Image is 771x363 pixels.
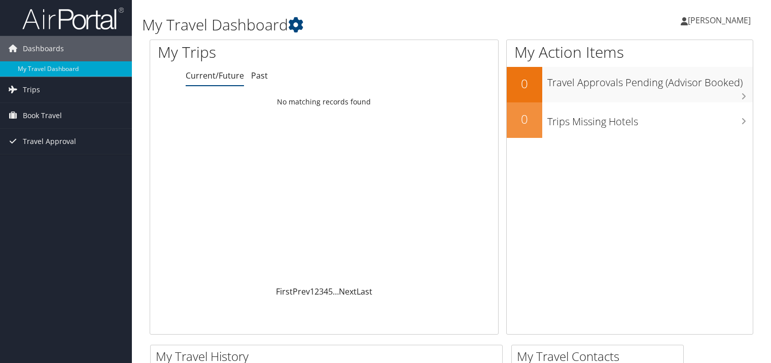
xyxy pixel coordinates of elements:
[357,286,372,297] a: Last
[251,70,268,81] a: Past
[23,129,76,154] span: Travel Approval
[507,111,542,128] h2: 0
[158,42,345,63] h1: My Trips
[23,103,62,128] span: Book Travel
[547,110,753,129] h3: Trips Missing Hotels
[150,93,498,111] td: No matching records found
[319,286,324,297] a: 3
[23,36,64,61] span: Dashboards
[310,286,314,297] a: 1
[339,286,357,297] a: Next
[688,15,751,26] span: [PERSON_NAME]
[507,67,753,102] a: 0Travel Approvals Pending (Advisor Booked)
[22,7,124,30] img: airportal-logo.png
[293,286,310,297] a: Prev
[142,14,554,35] h1: My Travel Dashboard
[186,70,244,81] a: Current/Future
[507,42,753,63] h1: My Action Items
[276,286,293,297] a: First
[333,286,339,297] span: …
[547,70,753,90] h3: Travel Approvals Pending (Advisor Booked)
[23,77,40,102] span: Trips
[507,102,753,138] a: 0Trips Missing Hotels
[328,286,333,297] a: 5
[681,5,761,35] a: [PERSON_NAME]
[507,75,542,92] h2: 0
[324,286,328,297] a: 4
[314,286,319,297] a: 2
